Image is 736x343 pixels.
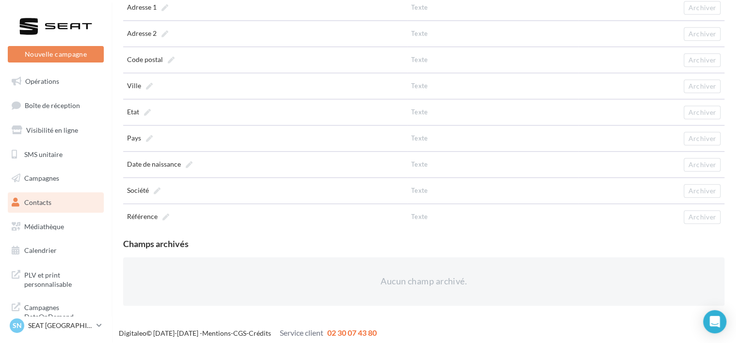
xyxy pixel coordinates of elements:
[411,82,575,91] div: Texte
[25,101,80,109] span: Boîte de réception
[24,268,100,289] span: PLV et print personnalisable
[127,27,168,40] span: Adresse 2
[249,329,271,337] a: Crédits
[127,210,169,223] span: Référence
[24,222,64,231] span: Médiathèque
[381,275,467,288] div: Aucun champ archivé.
[13,321,22,330] span: SN
[202,329,231,337] a: Mentions
[6,71,106,92] a: Opérations
[411,134,575,143] div: Texte
[25,77,59,85] span: Opérations
[127,79,153,93] span: Ville
[411,108,575,117] div: Texte
[127,53,175,66] span: Code postal
[327,328,377,337] span: 02 30 07 43 80
[684,106,720,119] button: Archiver
[684,27,720,41] button: Archiver
[127,157,192,171] span: Date de naissance
[411,3,575,12] div: Texte
[703,310,726,333] div: Open Intercom Messenger
[119,329,377,337] span: © [DATE]-[DATE] - - -
[411,160,575,169] div: Texte
[684,210,720,224] button: Archiver
[24,174,59,182] span: Campagnes
[119,329,146,337] a: Digitaleo
[6,168,106,188] a: Campagnes
[123,239,189,248] span: Champs archivés
[411,213,575,221] div: Texte
[8,316,104,335] a: SN SEAT [GEOGRAPHIC_DATA]
[24,150,63,158] span: SMS unitaire
[684,1,720,15] button: Archiver
[411,56,575,64] div: Texte
[24,301,100,322] span: Campagnes DataOnDemand
[6,265,106,293] a: PLV et print personnalisable
[6,120,106,140] a: Visibilité en ligne
[127,131,153,145] span: Pays
[8,46,104,62] button: Nouvelle campagne
[127,105,151,119] span: Etat
[6,240,106,261] a: Calendrier
[233,329,246,337] a: CGS
[684,158,720,171] button: Archiver
[684,79,720,93] button: Archiver
[411,187,575,195] div: Texte
[684,184,720,198] button: Archiver
[6,144,106,165] a: SMS unitaire
[6,297,106,326] a: Campagnes DataOnDemand
[127,184,160,197] span: Société
[411,30,575,38] div: Texte
[6,95,106,116] a: Boîte de réception
[280,328,323,337] span: Service client
[28,321,93,330] p: SEAT [GEOGRAPHIC_DATA]
[684,53,720,67] button: Archiver
[26,126,78,134] span: Visibilité en ligne
[127,0,168,14] span: Adresse 1
[24,246,57,254] span: Calendrier
[24,198,51,206] span: Contacts
[6,217,106,237] a: Médiathèque
[684,132,720,145] button: Archiver
[6,192,106,213] a: Contacts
